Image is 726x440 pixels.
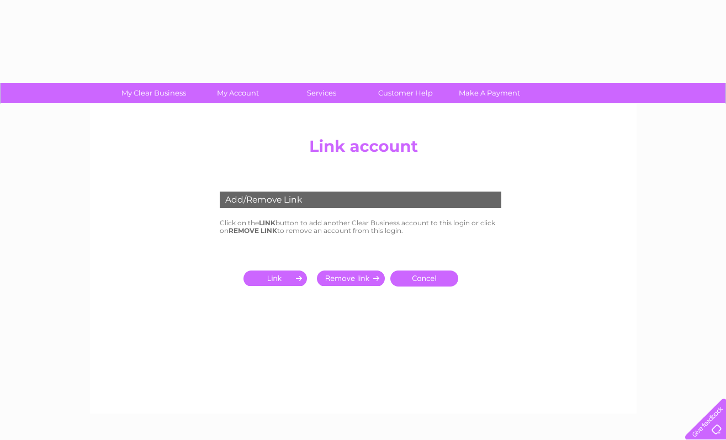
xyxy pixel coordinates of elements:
[259,219,275,227] b: LINK
[317,271,385,286] input: Submit
[108,83,199,103] a: My Clear Business
[276,83,367,103] a: Services
[243,271,311,286] input: Submit
[192,83,283,103] a: My Account
[229,226,277,235] b: REMOVE LINK
[444,83,535,103] a: Make A Payment
[220,192,501,208] div: Add/Remove Link
[390,271,458,287] a: Cancel
[217,216,510,237] td: Click on the button to add another Clear Business account to this login or click on to remove an ...
[360,83,451,103] a: Customer Help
